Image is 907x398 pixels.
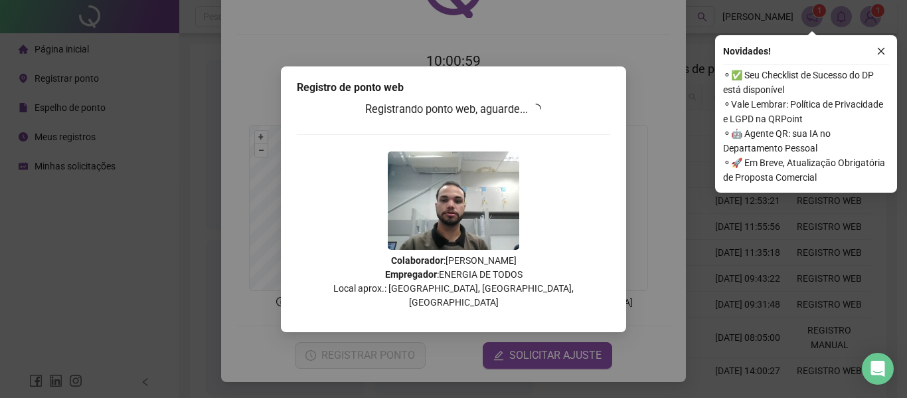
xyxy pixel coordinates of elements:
[388,151,519,250] img: Z
[297,80,610,96] div: Registro de ponto web
[529,102,544,116] span: loading
[876,47,886,56] span: close
[385,269,437,280] strong: Empregador
[723,97,889,126] span: ⚬ Vale Lembrar: Política de Privacidade e LGPD na QRPoint
[723,68,889,97] span: ⚬ ✅ Seu Checklist de Sucesso do DP está disponível
[862,353,894,385] div: Open Intercom Messenger
[297,101,610,118] h3: Registrando ponto web, aguarde...
[391,255,444,266] strong: Colaborador
[723,44,771,58] span: Novidades !
[723,126,889,155] span: ⚬ 🤖 Agente QR: sua IA no Departamento Pessoal
[723,155,889,185] span: ⚬ 🚀 Em Breve, Atualização Obrigatória de Proposta Comercial
[297,254,610,310] p: : [PERSON_NAME] : ENERGIA DE TODOS Local aprox.: [GEOGRAPHIC_DATA], [GEOGRAPHIC_DATA], [GEOGRAPHI...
